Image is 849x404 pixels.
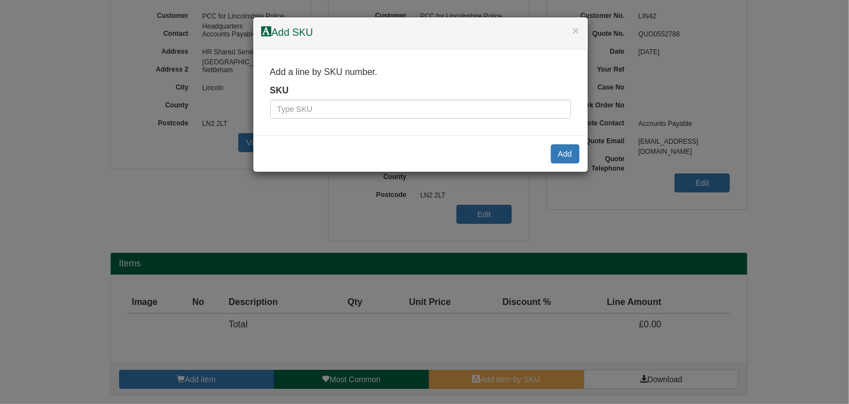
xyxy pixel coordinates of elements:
label: SKU [270,84,289,97]
button: × [572,25,579,36]
button: Add [551,144,579,163]
h4: Add SKU [262,26,579,40]
p: Add a line by SKU number. [270,66,571,79]
input: Type SKU [270,100,571,119]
